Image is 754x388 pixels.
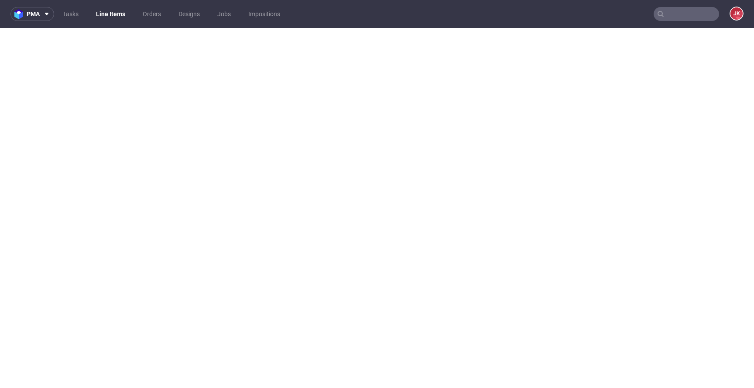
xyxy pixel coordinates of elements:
[58,7,84,21] a: Tasks
[173,7,205,21] a: Designs
[212,7,236,21] a: Jobs
[14,9,27,19] img: logo
[10,7,54,21] button: pma
[730,7,743,20] figcaption: JK
[27,11,40,17] span: pma
[243,7,285,21] a: Impositions
[137,7,166,21] a: Orders
[91,7,130,21] a: Line Items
